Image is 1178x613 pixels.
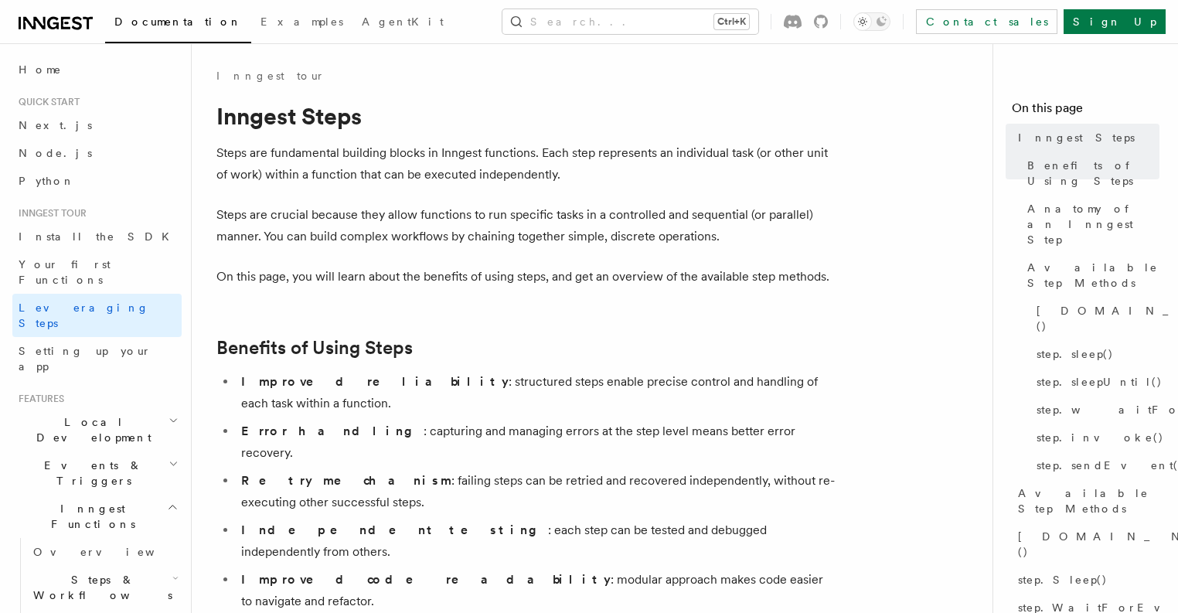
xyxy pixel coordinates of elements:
a: Anatomy of an Inngest Step [1021,195,1159,254]
a: step.invoke() [1030,424,1159,451]
a: Setting up your app [12,337,182,380]
span: Available Step Methods [1018,485,1159,516]
span: Steps & Workflows [27,572,172,603]
span: Anatomy of an Inngest Step [1027,201,1159,247]
span: step.sleepUntil() [1037,374,1163,390]
span: Python [19,175,75,187]
span: Available Step Methods [1027,260,1159,291]
a: Sign Up [1064,9,1166,34]
span: Home [19,62,62,77]
strong: Improved code readability [241,572,611,587]
p: Steps are fundamental building blocks in Inngest functions. Each step represents an individual ta... [216,142,835,186]
span: step.sleep() [1037,346,1114,362]
a: Leveraging Steps [12,294,182,337]
p: On this page, you will learn about the benefits of using steps, and get an overview of the availa... [216,266,835,288]
span: Setting up your app [19,345,152,373]
a: Your first Functions [12,250,182,294]
span: Leveraging Steps [19,301,149,329]
button: Events & Triggers [12,451,182,495]
a: Next.js [12,111,182,139]
a: AgentKit [352,5,453,42]
a: Overview [27,538,182,566]
a: Documentation [105,5,251,43]
a: step.sleepUntil() [1030,368,1159,396]
a: Contact sales [916,9,1057,34]
button: Search...Ctrl+K [502,9,758,34]
button: Toggle dark mode [853,12,890,31]
strong: Error handling [241,424,424,438]
span: Install the SDK [19,230,179,243]
a: Inngest Steps [1012,124,1159,152]
span: step.invoke() [1037,430,1164,445]
strong: Improved reliability [241,374,509,389]
kbd: Ctrl+K [714,14,749,29]
li: : modular approach makes code easier to navigate and refactor. [237,569,835,612]
li: : each step can be tested and debugged independently from others. [237,519,835,563]
a: Python [12,167,182,195]
span: Inngest Functions [12,501,167,532]
a: step.sendEvent() [1030,451,1159,479]
span: Your first Functions [19,258,111,286]
a: step.sleep() [1030,340,1159,368]
span: Features [12,393,64,405]
a: [DOMAIN_NAME]() [1030,297,1159,340]
span: Documentation [114,15,242,28]
li: : capturing and managing errors at the step level means better error recovery. [237,421,835,464]
button: Local Development [12,408,182,451]
span: Inngest tour [12,207,87,220]
a: Home [12,56,182,83]
a: step.waitForEvent() [1030,396,1159,424]
a: step.Sleep() [1012,566,1159,594]
a: Inngest tour [216,68,325,83]
span: Benefits of Using Steps [1027,158,1159,189]
a: Available Step Methods [1012,479,1159,523]
button: Inngest Functions [12,495,182,538]
li: : failing steps can be retried and recovered independently, without re-executing other successful... [237,470,835,513]
span: Next.js [19,119,92,131]
a: Install the SDK [12,223,182,250]
span: Events & Triggers [12,458,169,489]
a: Benefits of Using Steps [216,337,413,359]
span: Node.js [19,147,92,159]
span: step.Sleep() [1018,572,1108,587]
span: Local Development [12,414,169,445]
a: Benefits of Using Steps [1021,152,1159,195]
span: AgentKit [362,15,444,28]
strong: Retry mechanism [241,473,451,488]
a: Examples [251,5,352,42]
a: [DOMAIN_NAME]() [1012,523,1159,566]
strong: Independent testing [241,523,548,537]
button: Steps & Workflows [27,566,182,609]
span: Overview [33,546,192,558]
h4: On this page [1012,99,1159,124]
span: Examples [260,15,343,28]
span: Inngest Steps [1018,130,1135,145]
li: : structured steps enable precise control and handling of each task within a function. [237,371,835,414]
span: Quick start [12,96,80,108]
h1: Inngest Steps [216,102,835,130]
a: Available Step Methods [1021,254,1159,297]
a: Node.js [12,139,182,167]
p: Steps are crucial because they allow functions to run specific tasks in a controlled and sequenti... [216,204,835,247]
